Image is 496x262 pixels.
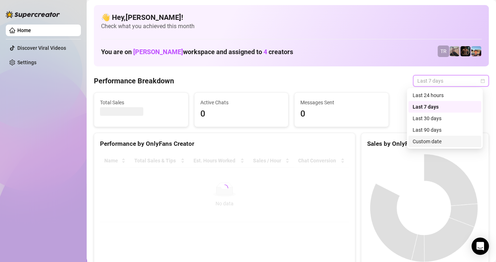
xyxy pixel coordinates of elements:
div: Last 24 hours [413,91,477,99]
span: Messages Sent [300,99,383,106]
div: Last 90 days [408,124,481,136]
a: Settings [17,60,36,65]
span: calendar [480,79,485,83]
div: Last 7 days [413,103,477,111]
div: Last 30 days [408,113,481,124]
div: Open Intercom Messenger [471,237,489,255]
div: Custom date [413,137,477,145]
span: 0 [300,107,383,121]
div: Last 90 days [413,126,477,134]
a: Home [17,27,31,33]
span: Check what you achieved this month [101,22,482,30]
div: Performance by OnlyFans Creator [100,139,349,149]
div: Last 7 days [408,101,481,113]
div: Custom date [408,136,481,147]
h4: 👋 Hey, [PERSON_NAME] ! [101,12,482,22]
span: loading [221,184,228,192]
span: TR [440,47,447,55]
a: Discover Viral Videos [17,45,66,51]
h1: You are on workspace and assigned to creators [101,48,293,56]
div: Last 30 days [413,114,477,122]
img: Trent [460,46,470,56]
span: Total Sales [100,99,182,106]
span: [PERSON_NAME] [133,48,183,56]
h4: Performance Breakdown [94,76,174,86]
span: Active Chats [200,99,283,106]
span: Last 7 days [417,75,484,86]
span: 4 [264,48,267,56]
div: Sales by OnlyFans Creator [367,139,483,149]
div: Last 24 hours [408,89,481,101]
img: Zach [471,46,481,56]
img: LC [449,46,460,56]
img: logo-BBDzfeDw.svg [6,11,60,18]
span: 0 [200,107,283,121]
